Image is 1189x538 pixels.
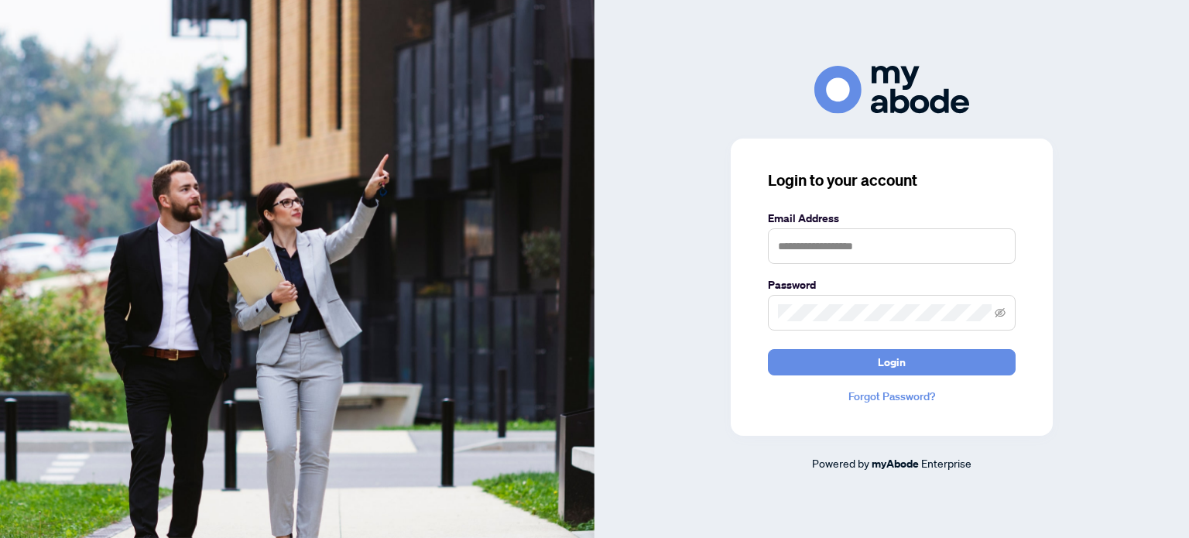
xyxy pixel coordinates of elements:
[812,456,869,470] span: Powered by
[768,349,1016,375] button: Login
[995,307,1006,318] span: eye-invisible
[921,456,971,470] span: Enterprise
[814,66,969,113] img: ma-logo
[768,276,1016,293] label: Password
[878,350,906,375] span: Login
[768,210,1016,227] label: Email Address
[768,388,1016,405] a: Forgot Password?
[768,170,1016,191] h3: Login to your account
[872,455,919,472] a: myAbode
